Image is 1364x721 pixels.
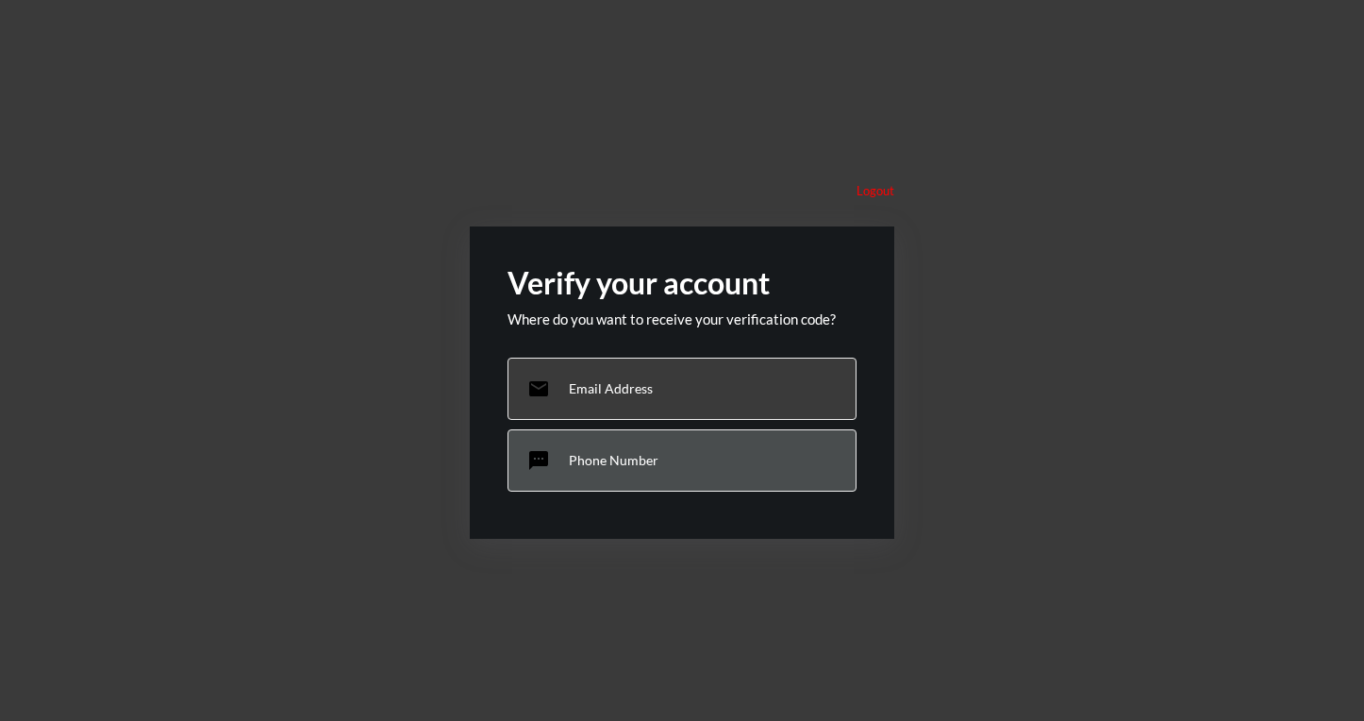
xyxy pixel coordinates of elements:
mat-icon: email [527,377,550,400]
p: Logout [857,183,894,198]
h2: Verify your account [507,264,857,301]
p: Email Address [569,380,653,396]
mat-icon: sms [527,449,550,472]
p: Phone Number [569,452,658,468]
p: Where do you want to receive your verification code? [507,310,857,327]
